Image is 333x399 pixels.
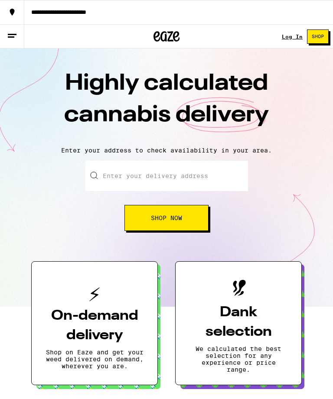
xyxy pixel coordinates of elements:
[282,34,303,39] a: Log In
[5,6,62,13] span: Hi. Need any help?
[151,215,182,221] span: Shop Now
[189,303,287,342] h3: Dank selection
[9,147,324,154] p: Enter your address to check availability in your area.
[46,306,144,345] h3: On-demand delivery
[124,205,209,231] button: Shop Now
[85,161,248,191] input: Enter your delivery address
[312,34,324,39] span: Shop
[175,261,302,385] button: Dank selectionWe calculated the best selection for any experience or price range.
[189,345,287,373] p: We calculated the best selection for any experience or price range.
[46,349,144,370] p: Shop on Eaze and get your weed delivered on demand, wherever you are.
[31,261,158,385] button: On-demand deliveryShop on Eaze and get your weed delivered on demand, wherever you are.
[307,29,329,44] button: Shop
[15,68,318,140] h1: Highly calculated cannabis delivery
[303,29,333,44] a: Shop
